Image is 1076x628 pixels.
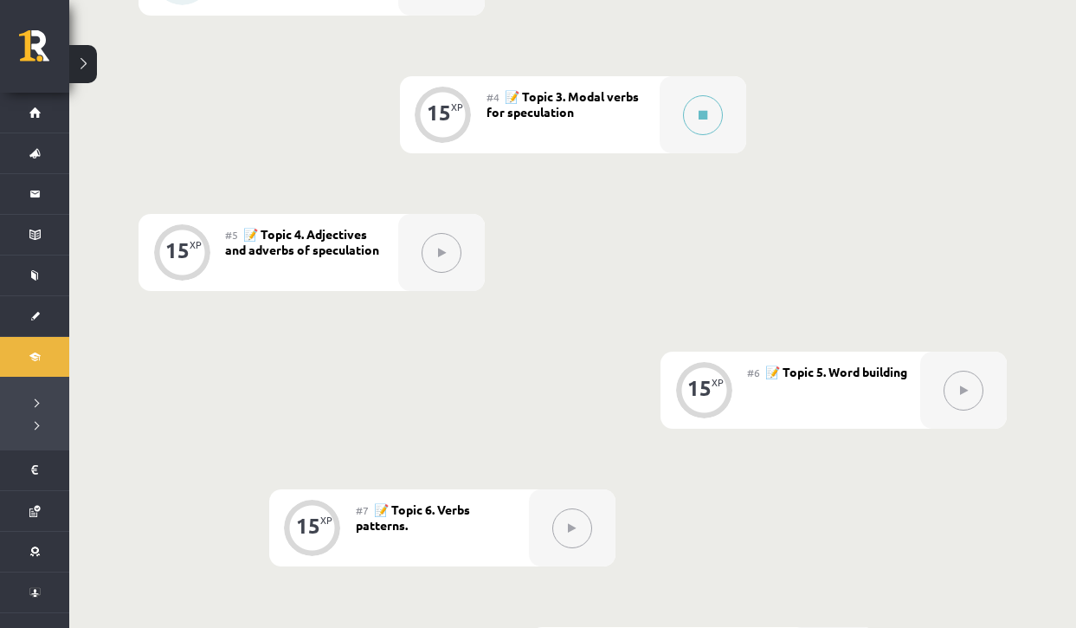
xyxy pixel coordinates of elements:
div: XP [712,378,724,387]
a: Rīgas 1. Tālmācības vidusskola [19,30,69,74]
span: #7 [356,503,369,517]
span: #4 [486,90,499,104]
span: 📝 Topic 6. Verbs patterns. [356,502,470,533]
div: 15 [165,243,190,258]
div: 15 [427,105,451,120]
div: XP [190,240,202,249]
div: 15 [296,518,320,534]
div: 15 [687,380,712,396]
span: 📝 Topic 3. Modal verbs for speculation [486,88,639,120]
div: XP [451,102,463,112]
span: 📝 Topic 4. Adjectives and adverbs of speculation [225,226,379,257]
div: XP [320,515,332,525]
span: #5 [225,228,238,242]
span: #6 [747,366,760,379]
span: 📝 Topic 5. Word building [765,364,907,379]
